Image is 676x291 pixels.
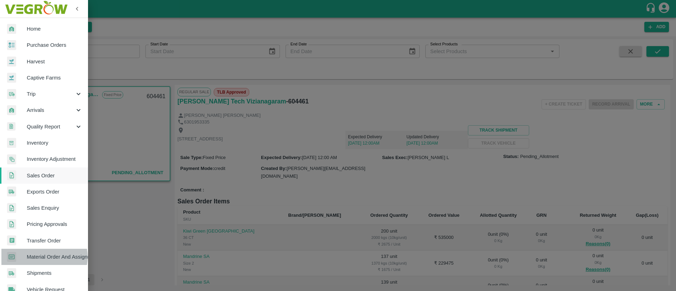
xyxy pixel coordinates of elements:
img: centralMaterial [7,252,16,262]
img: qualityReport [7,122,15,131]
img: shipments [7,186,16,197]
span: Inventory Adjustment [27,155,82,163]
img: whInventory [7,138,16,148]
img: harvest [7,72,16,83]
img: reciept [7,40,16,50]
span: Material Order And Assignment [27,253,82,261]
img: whTransfer [7,235,16,246]
img: whArrival [7,24,16,34]
img: delivery [7,89,16,99]
span: Quality Report [27,123,75,131]
img: whArrival [7,105,16,115]
span: Sales Order [27,172,82,179]
img: sales [7,170,16,181]
span: Captive Farms [27,74,82,82]
span: Transfer Order [27,237,82,245]
span: Purchase Orders [27,41,82,49]
img: shipments [7,268,16,278]
span: Sales Enquiry [27,204,82,212]
span: Pricing Approvals [27,220,82,228]
span: Inventory [27,139,82,147]
img: sales [7,203,16,213]
span: Harvest [27,58,82,65]
span: Trip [27,90,75,98]
img: harvest [7,56,16,67]
span: Shipments [27,269,82,277]
img: sales [7,219,16,229]
span: Arrivals [27,106,75,114]
span: Home [27,25,82,33]
span: Exports Order [27,188,82,196]
img: inventory [7,154,16,164]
